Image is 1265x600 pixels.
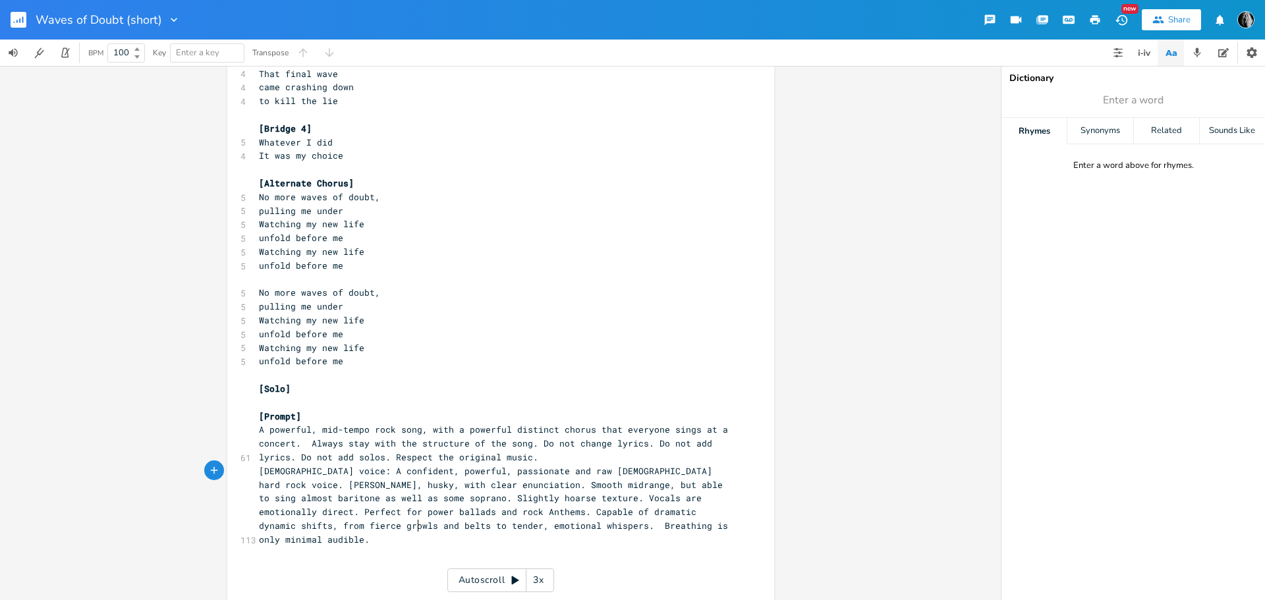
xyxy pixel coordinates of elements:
[447,568,554,592] div: Autoscroll
[259,232,343,244] span: unfold before me
[259,342,364,354] span: Watching my new life
[1134,118,1199,144] div: Related
[1067,118,1133,144] div: Synonyms
[259,259,343,271] span: unfold before me
[259,355,343,367] span: unfold before me
[259,314,364,326] span: Watching my new life
[259,95,338,107] span: to kill the lie
[259,68,338,80] span: That final wave
[259,286,380,298] span: No more waves of doubt,
[259,136,333,148] span: Whatever I did
[259,410,301,422] span: [Prompt]
[259,383,291,395] span: [Solo]
[526,568,550,592] div: 3x
[1073,160,1194,171] div: Enter a word above for rhymes.
[1121,4,1138,14] div: New
[1237,11,1254,28] img: RTW72
[88,49,103,57] div: BPM
[259,191,380,203] span: No more waves of doubt,
[252,49,289,57] div: Transpose
[36,14,162,26] span: Waves of Doubt (short)
[153,49,166,57] div: Key
[259,246,364,258] span: Watching my new life
[259,177,354,189] span: [Alternate Chorus]
[259,328,343,340] span: unfold before me
[259,300,343,312] span: pulling me under
[259,123,312,134] span: [Bridge 4]
[176,47,219,59] span: Enter a key
[259,218,364,230] span: Watching my new life
[259,423,733,463] span: A powerful, mid-tempo rock song, with a powerful distinct chorus that everyone sings at a concert...
[1103,93,1164,108] span: Enter a word
[259,81,354,93] span: came crashing down
[259,205,343,217] span: pulling me under
[259,465,733,545] span: [DEMOGRAPHIC_DATA] voice: A confident, powerful, passionate and raw [DEMOGRAPHIC_DATA] hard rock ...
[1001,118,1067,144] div: Rhymes
[1009,74,1257,83] div: Dictionary
[1108,8,1135,32] button: New
[1142,9,1201,30] button: Share
[259,150,343,161] span: It was my choice
[1200,118,1265,144] div: Sounds Like
[1168,14,1191,26] div: Share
